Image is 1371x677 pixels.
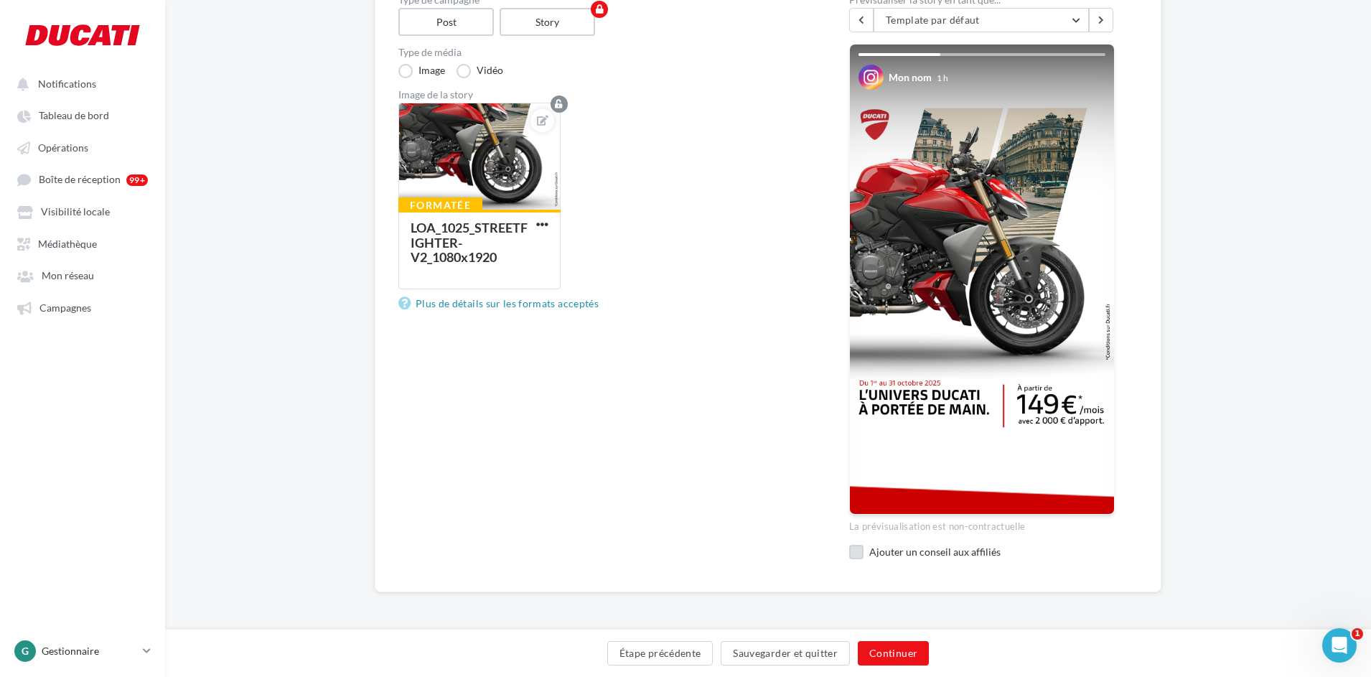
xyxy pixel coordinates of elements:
[42,644,137,658] p: Gestionnaire
[607,641,713,666] button: Étape précédente
[500,8,595,36] label: Story
[398,47,803,57] label: Type de média
[41,206,110,218] span: Visibilité locale
[9,70,151,96] button: Notifications
[398,295,604,312] a: Plus de détails sur les formats acceptés
[869,545,1115,559] div: Ajouter un conseil aux affiliés
[39,302,91,314] span: Campagnes
[42,270,94,282] span: Mon réseau
[457,64,503,78] label: Vidéo
[9,230,156,256] a: Médiathèque
[937,73,948,85] div: 1 h
[1352,628,1363,640] span: 1
[38,78,96,90] span: Notifications
[39,110,109,122] span: Tableau de bord
[849,515,1115,533] div: La prévisualisation est non-contractuelle
[398,90,803,100] div: Image de la story
[850,45,1114,514] img: Your Instagram story preview
[126,174,148,186] div: 99+
[38,238,97,250] span: Médiathèque
[22,644,29,658] span: G
[398,64,445,78] label: Image
[9,262,156,288] a: Mon réseau
[889,70,932,84] div: Mon nom
[11,638,154,665] a: G Gestionnaire
[874,8,1089,32] button: Template par défaut
[9,134,156,160] a: Opérations
[858,641,929,666] button: Continuer
[9,198,156,224] a: Visibilité locale
[9,102,156,128] a: Tableau de bord
[9,166,156,192] a: Boîte de réception 99+
[38,141,88,154] span: Opérations
[886,14,980,26] span: Template par défaut
[39,174,121,186] span: Boîte de réception
[9,294,156,320] a: Campagnes
[411,220,528,265] div: LOA_1025_STREETFIGHTER-V2_1080x1920
[721,641,850,666] button: Sauvegarder et quitter
[398,8,494,36] label: Post
[1322,628,1357,663] iframe: Intercom live chat
[398,197,482,213] div: Formatée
